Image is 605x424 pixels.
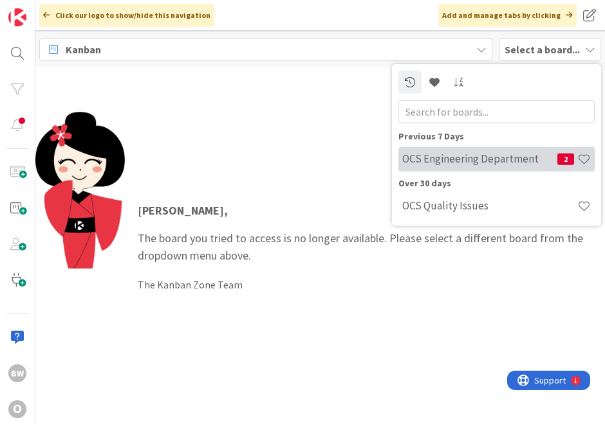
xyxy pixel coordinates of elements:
[402,199,577,212] h4: OCS Quality Issues
[505,43,580,56] b: Select a board...
[398,176,595,190] div: Over 30 days
[8,400,26,418] div: O
[138,202,592,264] p: The board you tried to access is no longer available. Please select a different board from the dr...
[39,4,214,27] div: Click our logo to show/hide this navigation
[8,364,26,382] div: BW
[8,8,26,26] img: Visit kanbanzone.com
[138,203,228,218] strong: [PERSON_NAME] ,
[67,5,70,15] div: 1
[402,152,557,165] h4: OCS Engineering Department
[438,4,577,27] div: Add and manage tabs by clicking
[398,100,595,123] input: Search for boards...
[398,129,595,143] div: Previous 7 Days
[138,277,592,292] div: The Kanban Zone Team
[557,153,574,164] span: 2
[27,2,59,17] span: Support
[66,42,101,57] span: Kanban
